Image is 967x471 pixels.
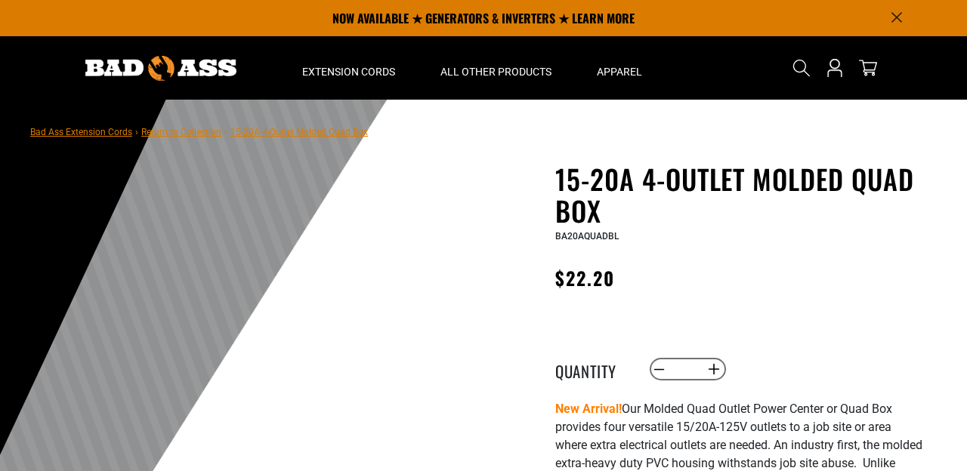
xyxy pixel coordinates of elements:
span: Extension Cords [302,65,395,78]
span: All Other Products [440,65,551,78]
strong: New Arrival! [555,402,622,416]
nav: breadcrumbs [30,122,368,140]
span: $22.20 [555,264,615,291]
summary: All Other Products [418,36,574,100]
span: Apparel [597,65,642,78]
summary: Search [789,56,814,80]
img: Bad Ass Extension Cords [85,56,236,81]
label: Quantity [555,359,631,379]
span: 15-20A 4-Outlet Molded Quad Box [230,127,368,137]
summary: Apparel [574,36,665,100]
a: Bad Ass Extension Cords [30,127,132,137]
summary: Extension Cords [280,36,418,100]
span: › [224,127,227,137]
span: BA20AQUADBL [555,231,619,242]
h1: 15-20A 4-Outlet Molded Quad Box [555,163,925,226]
a: Return to Collection [141,127,221,137]
span: › [135,127,138,137]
